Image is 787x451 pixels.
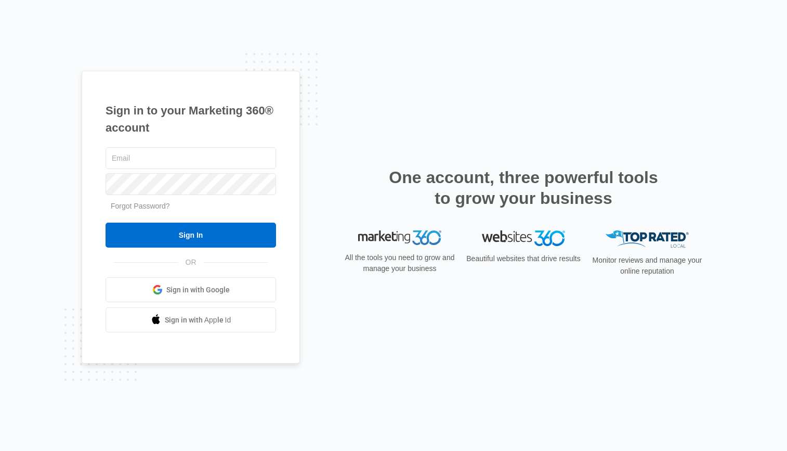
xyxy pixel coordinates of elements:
[106,102,276,136] h1: Sign in to your Marketing 360® account
[106,277,276,302] a: Sign in with Google
[606,230,689,248] img: Top Rated Local
[386,167,661,209] h2: One account, three powerful tools to grow your business
[106,223,276,248] input: Sign In
[342,252,458,274] p: All the tools you need to grow and manage your business
[589,255,705,277] p: Monitor reviews and manage your online reputation
[165,315,231,326] span: Sign in with Apple Id
[465,253,582,264] p: Beautiful websites that drive results
[106,307,276,332] a: Sign in with Apple Id
[111,202,170,210] a: Forgot Password?
[106,147,276,169] input: Email
[178,257,204,268] span: OR
[358,230,441,245] img: Marketing 360
[166,285,230,295] span: Sign in with Google
[482,230,565,246] img: Websites 360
